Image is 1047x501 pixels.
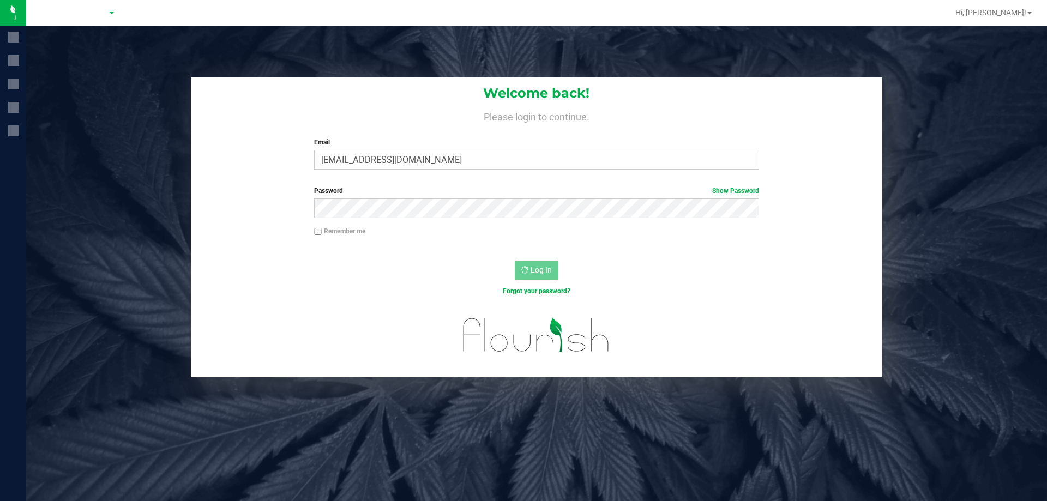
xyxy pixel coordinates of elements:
[503,287,570,295] a: Forgot your password?
[191,86,882,100] h1: Welcome back!
[314,228,322,236] input: Remember me
[314,226,365,236] label: Remember me
[191,109,882,122] h4: Please login to continue.
[515,261,558,280] button: Log In
[712,187,759,195] a: Show Password
[314,187,343,195] span: Password
[531,265,552,274] span: Log In
[955,8,1026,17] span: Hi, [PERSON_NAME]!
[450,307,623,363] img: flourish_logo.svg
[314,137,759,147] label: Email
